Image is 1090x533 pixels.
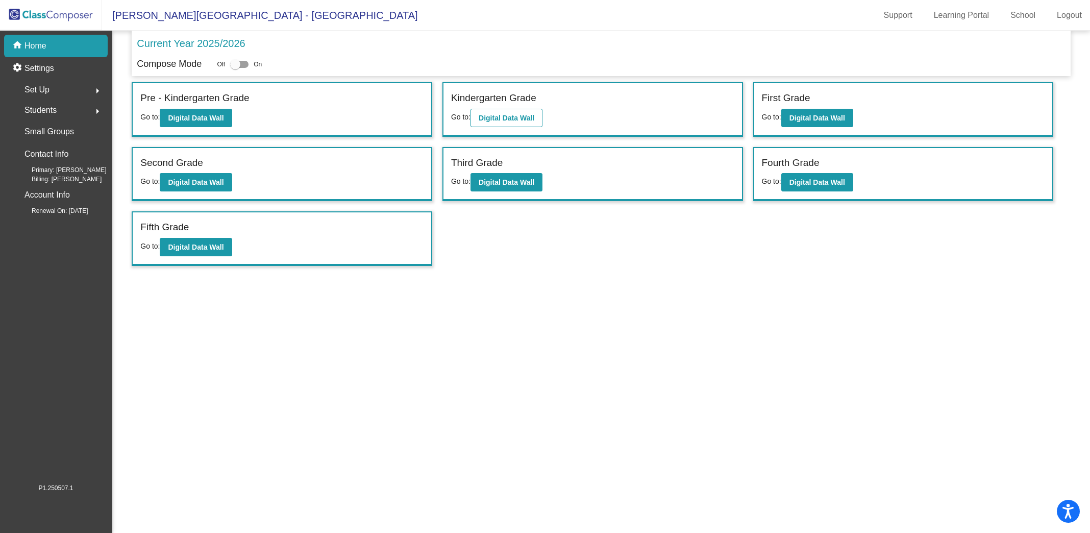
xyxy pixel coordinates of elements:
button: Digital Data Wall [470,173,542,191]
button: Digital Data Wall [160,109,232,127]
span: Go to: [762,113,781,121]
p: Settings [24,62,54,75]
span: Go to: [140,242,160,250]
span: Go to: [140,113,160,121]
span: Off [217,60,225,69]
span: On [254,60,262,69]
button: Digital Data Wall [470,109,542,127]
b: Digital Data Wall [168,243,224,251]
b: Digital Data Wall [789,114,845,122]
b: Digital Data Wall [479,178,534,186]
span: Go to: [451,113,470,121]
mat-icon: arrow_right [91,85,104,97]
mat-icon: settings [12,62,24,75]
a: Support [876,7,921,23]
b: Digital Data Wall [168,114,224,122]
button: Digital Data Wall [160,173,232,191]
span: Primary: [PERSON_NAME] [15,165,107,175]
span: Students [24,103,57,117]
label: Second Grade [140,156,203,171]
span: Go to: [140,177,160,185]
p: Compose Mode [137,57,202,71]
p: Account Info [24,188,70,202]
label: First Grade [762,91,810,106]
label: Fifth Grade [140,220,189,235]
a: Learning Portal [926,7,998,23]
mat-icon: home [12,40,24,52]
span: Renewal On: [DATE] [15,206,88,215]
span: Go to: [451,177,470,185]
a: School [1002,7,1044,23]
label: Kindergarten Grade [451,91,536,106]
p: Home [24,40,46,52]
span: Billing: [PERSON_NAME] [15,175,102,184]
p: Small Groups [24,125,74,139]
b: Digital Data Wall [479,114,534,122]
p: Current Year 2025/2026 [137,36,245,51]
b: Digital Data Wall [168,178,224,186]
mat-icon: arrow_right [91,105,104,117]
p: Contact Info [24,147,68,161]
label: Fourth Grade [762,156,820,171]
button: Digital Data Wall [781,109,853,127]
button: Digital Data Wall [160,238,232,256]
a: Logout [1049,7,1090,23]
b: Digital Data Wall [789,178,845,186]
span: [PERSON_NAME][GEOGRAPHIC_DATA] - [GEOGRAPHIC_DATA] [102,7,418,23]
span: Go to: [762,177,781,185]
label: Pre - Kindergarten Grade [140,91,249,106]
button: Digital Data Wall [781,173,853,191]
span: Set Up [24,83,49,97]
label: Third Grade [451,156,503,171]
